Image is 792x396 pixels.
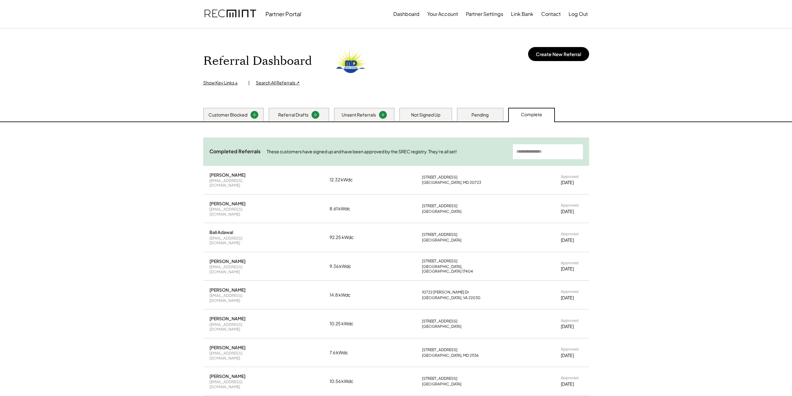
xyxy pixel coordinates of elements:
div: These customers have signed up and have been approved by the SREC registry. They're all set! [267,149,507,155]
div: Not Signed Up [411,112,440,118]
div: Search All Referrals ↗ [256,80,300,86]
button: Your Account [427,8,458,20]
div: [DATE] [561,295,574,301]
img: MD-Web-Logo-1.svg [334,44,368,78]
div: [EMAIL_ADDRESS][DOMAIN_NAME] [209,351,269,360]
div: [DATE] [561,266,574,272]
div: [EMAIL_ADDRESS][DOMAIN_NAME] [209,236,269,246]
div: 10.56 kWdc [330,378,361,384]
div: 0 [251,112,257,117]
button: Dashboard [393,8,419,20]
div: 0 [312,112,318,117]
div: Approved [561,231,579,236]
div: Complete [521,112,542,118]
div: [DATE] [561,237,574,243]
div: Unsent Referrals [342,112,376,118]
div: 10722 [PERSON_NAME] Dr [422,290,469,295]
div: [PERSON_NAME] [209,316,246,321]
div: [EMAIL_ADDRESS][DOMAIN_NAME] [209,265,269,274]
div: Bali Adawal [209,229,233,235]
div: Referral Drafts [278,112,308,118]
div: [PERSON_NAME] [209,373,246,379]
div: Approved [561,347,579,352]
div: 9.36 kWdc [330,263,361,270]
div: [EMAIL_ADDRESS][DOMAIN_NAME] [209,379,269,389]
div: Customer Blocked [209,112,247,118]
div: Completed Referrals [209,148,260,155]
div: [STREET_ADDRESS] [422,319,457,324]
div: [PERSON_NAME] [209,287,246,293]
div: [DATE] [561,352,574,359]
div: [STREET_ADDRESS] [422,203,457,208]
div: [STREET_ADDRESS] [422,232,457,237]
div: [STREET_ADDRESS] [422,259,457,264]
div: Partner Portal [265,10,301,17]
div: [GEOGRAPHIC_DATA], [GEOGRAPHIC_DATA] 17404 [422,264,500,274]
img: recmint-logotype%403x.png [204,3,256,25]
div: [GEOGRAPHIC_DATA] [422,382,462,387]
div: Approved [561,174,579,179]
div: [DATE] [561,381,574,387]
button: Partner Settings [466,8,503,20]
div: 7.6 kWdc [330,350,361,356]
div: Approved [561,289,579,294]
div: | [248,80,250,86]
div: [PERSON_NAME] [209,258,246,264]
div: [STREET_ADDRESS] [422,347,457,352]
div: [DATE] [561,323,574,330]
div: [PERSON_NAME] [209,201,246,206]
div: Approved [561,375,579,380]
button: Log Out [569,8,588,20]
button: Create New Referral [528,47,589,61]
div: [DATE] [561,208,574,215]
div: 0 [380,112,386,117]
div: Show Key Links ↓ [203,80,242,86]
div: Approved [561,318,579,323]
div: [GEOGRAPHIC_DATA], VA 22030 [422,295,480,300]
div: Approved [561,260,579,265]
div: 10.25 kWdc [330,321,361,327]
div: [GEOGRAPHIC_DATA], MD 21136 [422,353,479,358]
div: Pending [471,112,489,118]
div: [EMAIL_ADDRESS][DOMAIN_NAME] [209,293,269,303]
div: 8.61 kWdc [330,206,361,212]
div: [STREET_ADDRESS] [422,175,457,180]
div: [GEOGRAPHIC_DATA] [422,324,462,329]
div: [EMAIL_ADDRESS][DOMAIN_NAME] [209,322,269,332]
div: Approved [561,203,579,208]
button: Link Bank [511,8,533,20]
div: 92.25 kWdc [330,234,361,241]
div: [PERSON_NAME] [209,172,246,178]
div: [DATE] [561,179,574,186]
div: 12.32 kWdc [330,177,361,183]
div: [EMAIL_ADDRESS][DOMAIN_NAME] [209,178,269,188]
div: [EMAIL_ADDRESS][DOMAIN_NAME] [209,207,269,217]
div: 14.8 kWdc [330,292,361,298]
div: [GEOGRAPHIC_DATA] [422,209,462,214]
div: [PERSON_NAME] [209,345,246,350]
button: Contact [541,8,561,20]
div: [GEOGRAPHIC_DATA] [422,238,462,243]
h1: Referral Dashboard [203,54,312,69]
div: [GEOGRAPHIC_DATA], MD 20723 [422,180,481,185]
div: [STREET_ADDRESS] [422,376,457,381]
